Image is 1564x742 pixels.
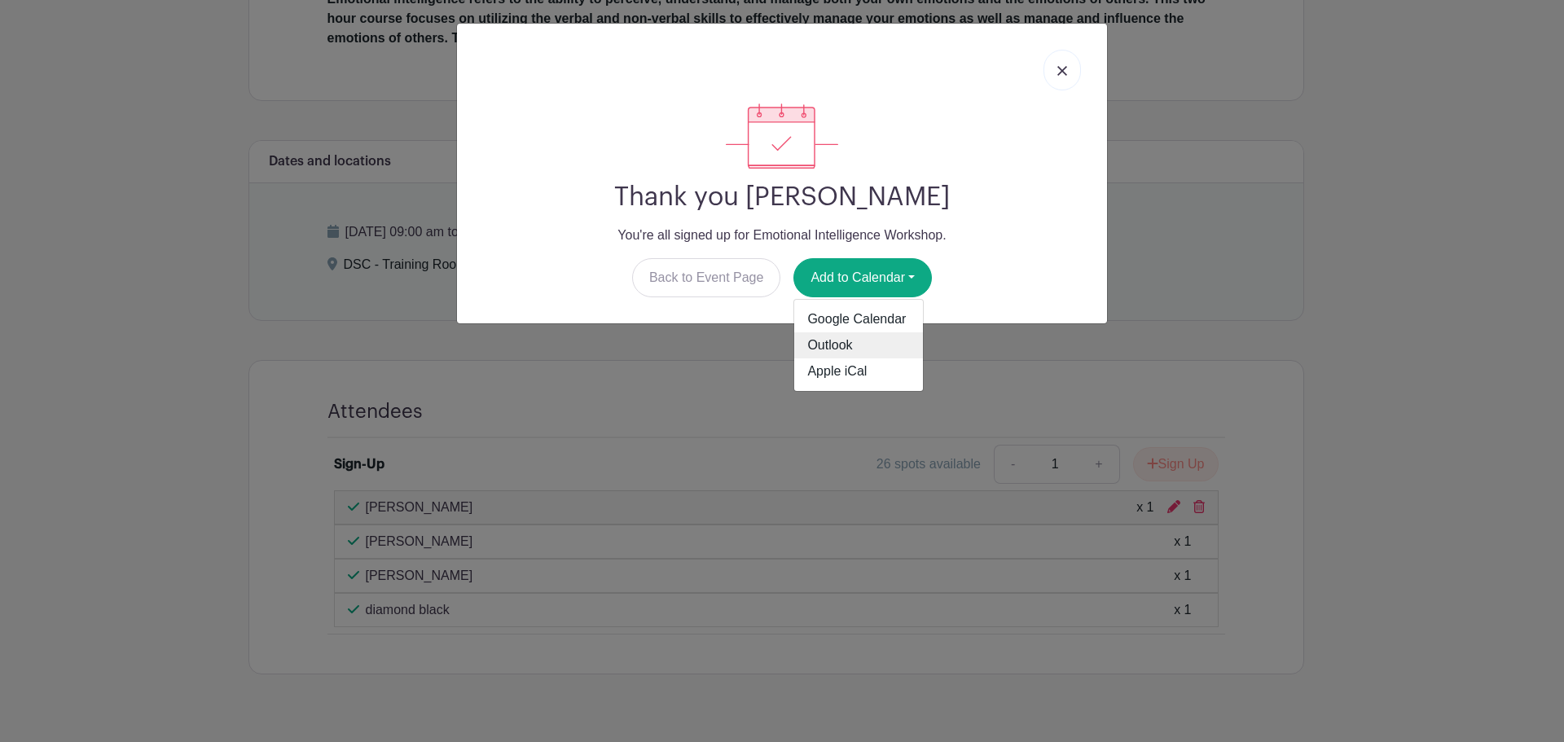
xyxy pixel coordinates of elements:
h2: Thank you [PERSON_NAME] [470,182,1094,213]
a: Back to Event Page [632,258,781,297]
img: signup_complete-c468d5dda3e2740ee63a24cb0ba0d3ce5d8a4ecd24259e683200fb1569d990c8.svg [726,103,838,169]
button: Add to Calendar [793,258,932,297]
img: close_button-5f87c8562297e5c2d7936805f587ecaba9071eb48480494691a3f1689db116b3.svg [1057,66,1067,76]
a: Google Calendar [794,306,923,332]
a: Outlook [794,332,923,358]
a: Apple iCal [794,358,923,384]
p: You're all signed up for Emotional Intelligence Workshop. [470,226,1094,245]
